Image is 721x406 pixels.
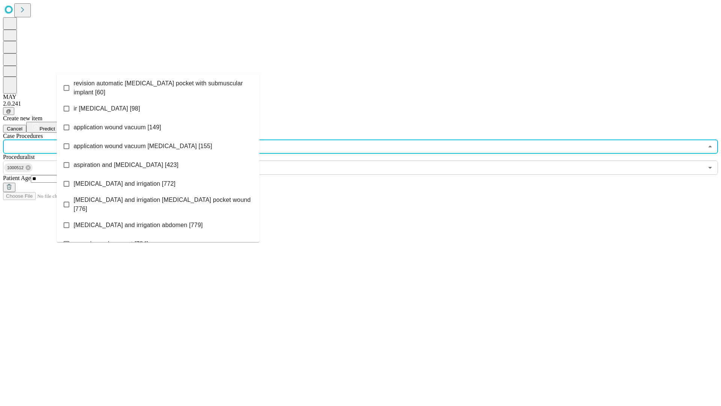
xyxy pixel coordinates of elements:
[705,141,715,152] button: Close
[4,164,27,172] span: 1000512
[74,79,253,97] span: revision automatic [MEDICAL_DATA] pocket with submuscular implant [60]
[7,126,23,132] span: Cancel
[3,107,14,115] button: @
[3,100,718,107] div: 2.0.241
[705,162,715,173] button: Open
[74,195,253,214] span: [MEDICAL_DATA] and irrigation [MEDICAL_DATA] pocket wound [776]
[4,163,33,172] div: 1000512
[3,175,31,181] span: Patient Age
[39,126,55,132] span: Predict
[3,133,43,139] span: Scheduled Procedure
[74,161,178,170] span: aspiration and [MEDICAL_DATA] [423]
[6,108,11,114] span: @
[26,122,61,133] button: Predict
[74,179,175,188] span: [MEDICAL_DATA] and irrigation [772]
[3,154,35,160] span: Proceduralist
[74,239,148,248] span: wound vac placement [784]
[74,221,203,230] span: [MEDICAL_DATA] and irrigation abdomen [779]
[3,115,42,121] span: Create new item
[3,125,26,133] button: Cancel
[3,94,718,100] div: MAY
[74,142,212,151] span: application wound vacuum [MEDICAL_DATA] [155]
[74,123,161,132] span: application wound vacuum [149]
[74,104,140,113] span: ir [MEDICAL_DATA] [98]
